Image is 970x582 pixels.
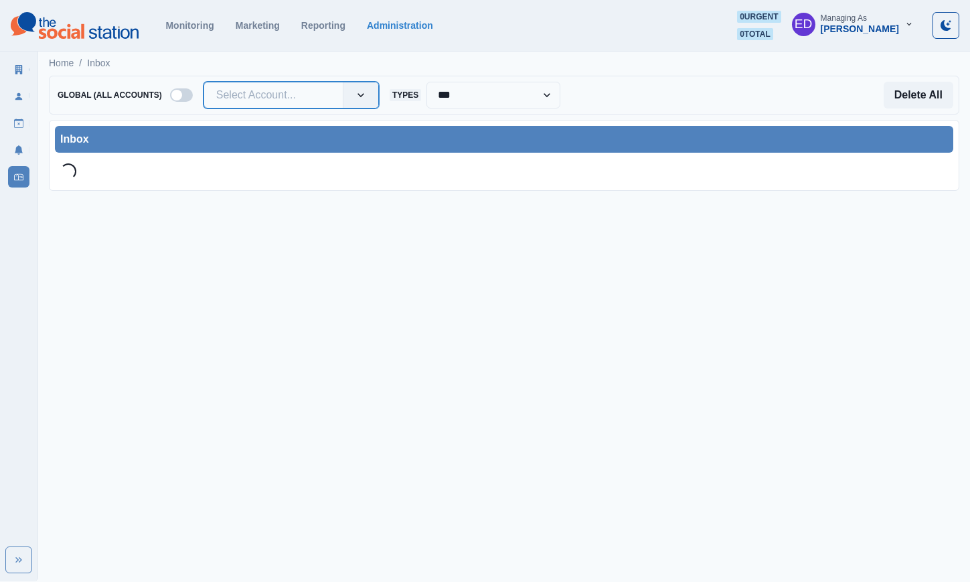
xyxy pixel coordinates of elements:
span: 0 total [737,28,773,40]
div: [PERSON_NAME] [821,23,899,35]
a: Home [49,56,74,70]
a: Inbox [8,166,29,188]
a: Inbox [87,56,110,70]
div: Elizabeth Dempsey [795,8,813,40]
button: Expand [5,547,32,573]
span: Types [390,89,421,101]
a: Clients [8,59,29,80]
a: Draft Posts [8,113,29,134]
nav: breadcrumb [49,56,110,70]
button: Toggle Mode [933,12,959,39]
a: Users [8,86,29,107]
img: logoTextSVG.62801f218bc96a9b266caa72a09eb111.svg [11,12,139,39]
span: 0 urgent [737,11,781,23]
a: Marketing [236,20,280,31]
a: Administration [367,20,433,31]
div: Inbox [60,131,948,147]
span: Global (All Accounts) [55,89,165,101]
div: Managing As [821,13,867,23]
span: / [79,56,82,70]
button: Managing As[PERSON_NAME] [781,11,924,38]
a: Notifications [8,139,29,161]
button: Delete All [884,82,953,108]
a: Monitoring [165,20,214,31]
a: Reporting [301,20,345,31]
